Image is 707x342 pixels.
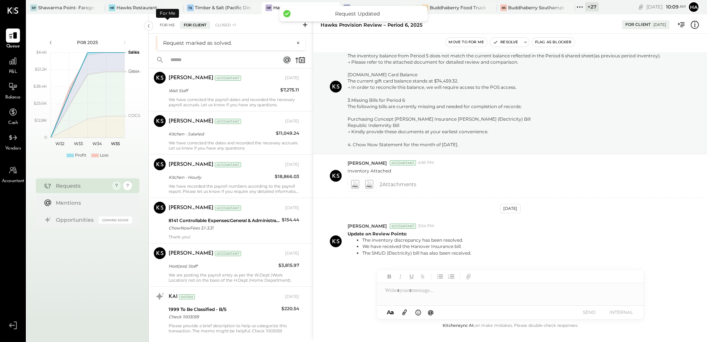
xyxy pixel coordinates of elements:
text: Occu... [128,68,141,73]
div: [PERSON_NAME] [169,250,213,257]
div: KAI [169,293,177,301]
text: W33 [74,141,83,146]
div: ChowNowFees 3.1-3.31 [169,224,280,232]
span: (edited) [664,34,680,148]
div: Hawks Provision Review – Period 6, 2025 [321,21,423,28]
div: Kitchen - Salaried [169,130,274,138]
span: @ [428,309,434,316]
div: 4. Chow Now Statement for the month of [DATE]. [348,141,661,148]
div: Accountant [390,224,416,229]
div: We are posting the payroll entry as per the W.Dept (Work Location) not on the basis of the H.Dept... [169,272,299,283]
p: Inventory Attached [348,168,391,174]
div: Accountant [215,251,241,256]
div: We have corrected the dates and recorded the necesary accruals. Let us know if you have any quest... [169,140,299,151]
div: HP [265,4,272,11]
span: [PERSON_NAME] [348,160,387,166]
text: 0 [44,135,47,140]
text: $25.6K [34,101,47,106]
div: [DATE] [646,3,686,10]
div: [DATE] [285,205,299,211]
a: Vendors [0,131,26,152]
button: Italic [396,272,405,281]
div: [DATE] [285,118,299,124]
div: $3,815.97 [278,262,299,269]
div: [DATE] [285,251,299,256]
div: $18,866.03 [275,173,299,180]
text: W35 [111,141,120,146]
button: SEND [575,307,604,317]
div: $220.54 [281,305,299,312]
div: For Client [180,21,210,29]
button: Ha [688,1,700,13]
div: copy link [637,3,645,11]
div: Buddhaberry [351,4,381,11]
div: HR [109,4,115,11]
button: Resolve [490,38,521,47]
span: 4:56 PM [418,160,434,166]
div: Accountant [215,76,241,81]
a: Cash [0,105,26,127]
div: 1999 To Be Classified - B/S [169,306,279,313]
div: Request marked as solved. [163,39,292,47]
a: P&L [0,54,26,76]
div: [DATE] [500,204,521,213]
div: Request Updated [294,10,420,17]
div: [DATE] [653,22,666,27]
text: Sales [128,50,139,55]
div: $154.44 [282,216,299,224]
span: P&L [9,69,17,76]
span: Vendors [5,145,21,152]
div: We have corrected the payroll dates and recorded the necesary payroll accruals. Let us know if yo... [169,97,299,107]
div: Coming Soon [99,217,132,224]
div: System [179,294,195,299]
div: We have recorded the payroll numbers according to the payroll report. Please let us know if you r... [169,184,299,194]
a: Accountant [0,163,26,185]
div: T& [187,4,194,11]
div: $11,049.24 [276,130,299,137]
div: Closed [212,21,240,29]
div: [PERSON_NAME] [169,74,213,82]
div: [PERSON_NAME] [169,161,213,168]
span: a [390,309,394,316]
span: Accountant [2,178,24,185]
div: 7 [112,181,121,190]
div: Buddhaberry Southampton [508,4,564,11]
button: Underline [407,272,416,281]
button: Bold [385,272,394,281]
div: $7,275.11 [280,86,299,94]
div: + 27 [585,2,599,11]
button: Unordered List [435,272,445,281]
div: Timber & Salt (Pacific Dining CA1 LLC) [195,4,251,11]
li: We have received the Hanover Insurance bill. [362,243,471,249]
text: $38.4K [33,84,47,89]
div: Profit [75,152,86,158]
div: P08 2025 [56,39,119,46]
div: Hawks Restaurant [116,4,157,11]
button: INTERNAL [606,307,636,317]
div: Loss [100,152,108,158]
button: Aa [385,308,396,316]
span: 2 Attachment s [379,177,416,192]
div: 8141 Controllable Expenses:General & Administrative Expenses:Delivery Fees [169,217,280,224]
button: Move to for me [446,38,487,47]
button: × [292,40,300,46]
div: [DATE] [285,294,299,300]
strong: Update on Review Points: [348,231,407,237]
div: SP [30,4,37,11]
a: Queue [0,28,26,50]
div: Bu [344,4,350,11]
button: Strikethrough [418,272,427,281]
div: [DATE] [285,75,299,81]
div: Kitchen - Hourly [169,174,273,181]
text: $64K [36,50,47,55]
div: Accountant [215,162,241,167]
div: Buddhaberry Food Truck [430,4,486,11]
div: Opportunities [56,216,95,224]
a: Balance [0,80,26,101]
div: BS [500,4,507,11]
div: [PERSON_NAME] [169,118,213,125]
span: Balance [5,94,21,101]
p: Please see below the observations and action items from the Hawks Provision review for Period 6, ... [348,33,661,148]
span: +1 [232,22,237,28]
div: 7 [123,181,132,190]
